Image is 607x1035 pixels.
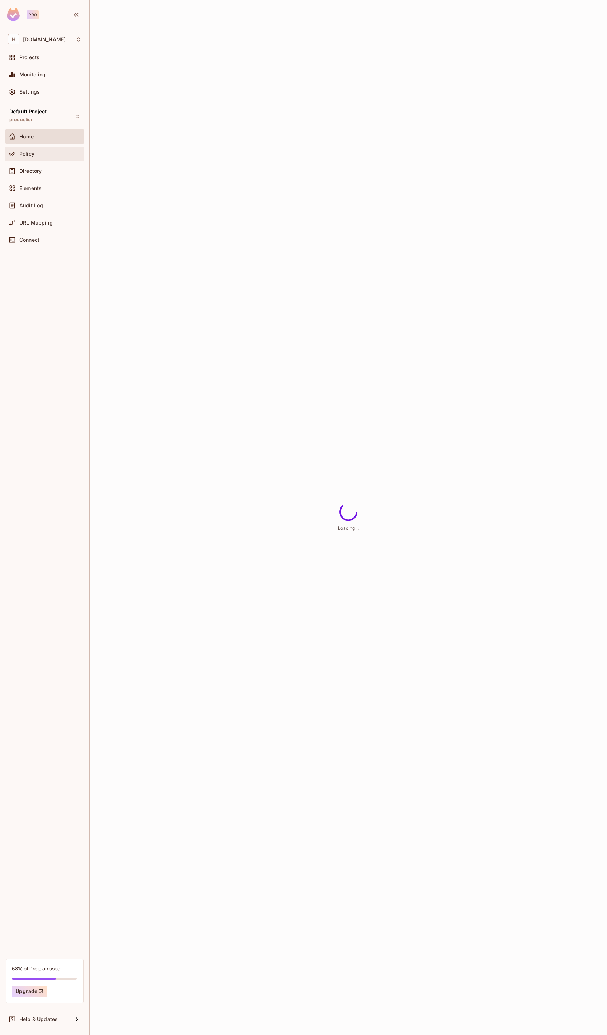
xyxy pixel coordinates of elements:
img: SReyMgAAAABJRU5ErkJggg== [7,8,20,21]
span: Projects [19,55,39,60]
span: Directory [19,168,42,174]
span: Home [19,134,34,140]
span: Workspace: honeycombinsurance.com [23,37,66,42]
span: H [8,34,19,44]
button: Upgrade [12,986,47,997]
div: Pro [27,10,39,19]
span: Monitoring [19,72,46,77]
span: Loading... [338,525,359,531]
span: Connect [19,237,39,243]
span: Default Project [9,109,47,114]
span: production [9,117,34,123]
span: Help & Updates [19,1016,58,1022]
div: 68% of Pro plan used [12,965,60,972]
span: Audit Log [19,203,43,208]
span: Settings [19,89,40,95]
span: Policy [19,151,34,157]
span: URL Mapping [19,220,53,226]
span: Elements [19,185,42,191]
